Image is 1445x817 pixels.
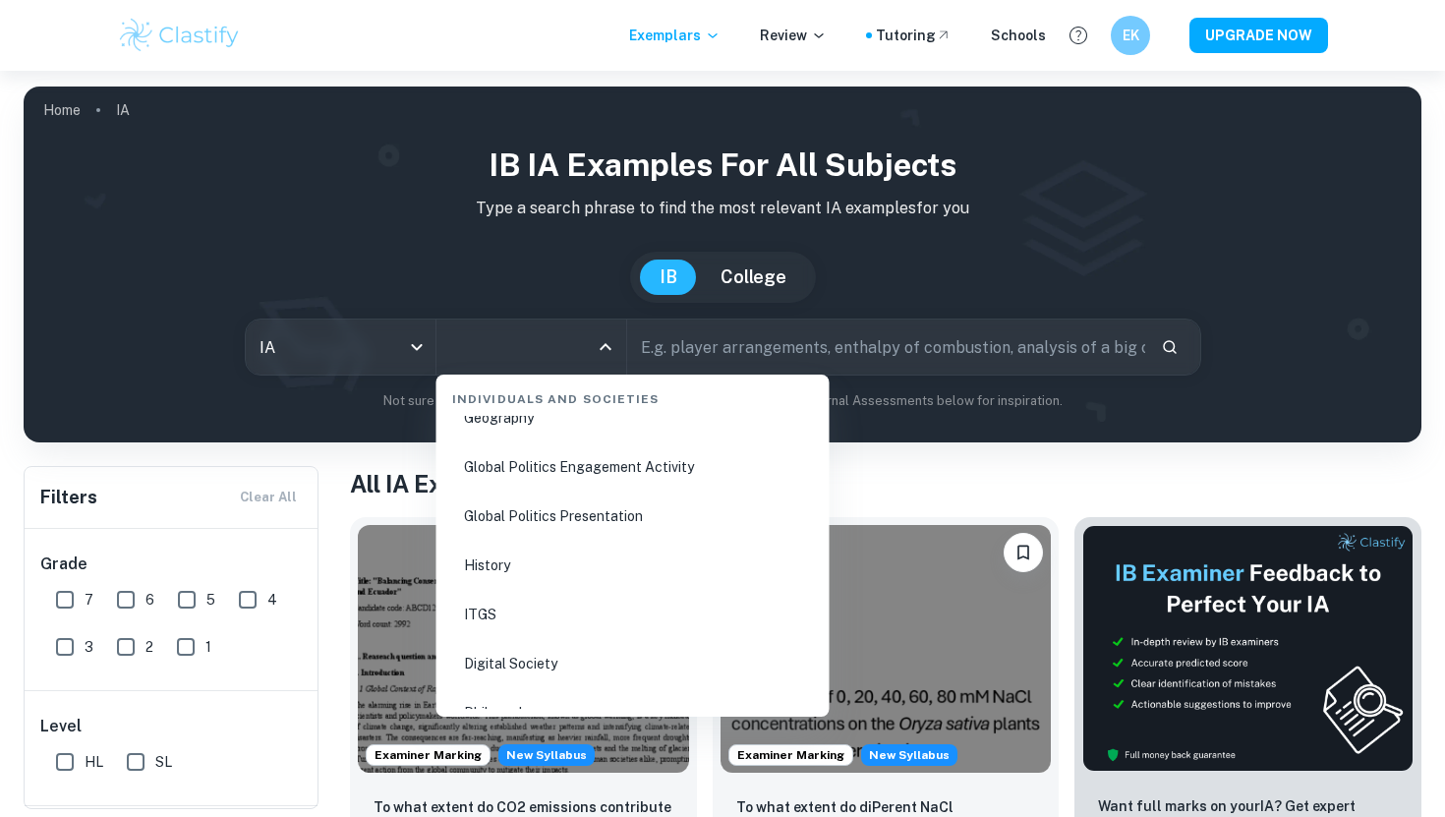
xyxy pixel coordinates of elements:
[40,553,304,576] h6: Grade
[729,746,852,764] span: Examiner Marking
[116,99,130,121] p: IA
[1062,19,1095,52] button: Help and Feedback
[444,641,822,686] li: Digital Society
[350,466,1421,501] h1: All IA Examples
[444,444,822,490] li: Global Politics Engagement Activity
[367,746,490,764] span: Examiner Marking
[40,484,97,511] h6: Filters
[444,543,822,588] li: History
[498,744,595,766] span: New Syllabus
[444,395,822,440] li: Geography
[1120,25,1142,46] h6: EK
[246,320,435,375] div: IA
[629,25,721,46] p: Exemplars
[39,142,1406,189] h1: IB IA examples for all subjects
[1082,525,1414,772] img: Thumbnail
[1189,18,1328,53] button: UPGRADE NOW
[85,589,93,611] span: 7
[85,636,93,658] span: 3
[498,744,595,766] div: Starting from the May 2026 session, the ESS IA requirements have changed. We created this exempla...
[24,87,1421,442] img: profile cover
[861,744,957,766] span: New Syllabus
[861,744,957,766] div: Starting from the May 2026 session, the ESS IA requirements have changed. We created this exempla...
[267,589,277,611] span: 4
[117,16,242,55] img: Clastify logo
[206,589,215,611] span: 5
[43,96,81,124] a: Home
[701,260,806,295] button: College
[444,375,822,416] div: Individuals and Societies
[145,636,153,658] span: 2
[155,751,172,773] span: SL
[39,391,1406,411] p: Not sure what to search for? You can always look through our example Internal Assessments below f...
[444,690,822,735] li: Philosophy
[358,525,689,773] img: ESS IA example thumbnail: To what extent do CO2 emissions contribu
[991,25,1046,46] a: Schools
[876,25,952,46] a: Tutoring
[145,589,154,611] span: 6
[39,197,1406,220] p: Type a search phrase to find the most relevant IA examples for you
[760,25,827,46] p: Review
[444,494,822,539] li: Global Politics Presentation
[640,260,697,295] button: IB
[1004,533,1043,572] button: Bookmark
[205,636,211,658] span: 1
[627,320,1145,375] input: E.g. player arrangements, enthalpy of combustion, analysis of a big city...
[592,333,619,361] button: Close
[1153,330,1186,364] button: Search
[40,715,304,738] h6: Level
[1111,16,1150,55] button: EK
[721,525,1052,773] img: ESS IA example thumbnail: To what extent do diPerent NaCl concentr
[85,751,103,773] span: HL
[444,592,822,637] li: ITGS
